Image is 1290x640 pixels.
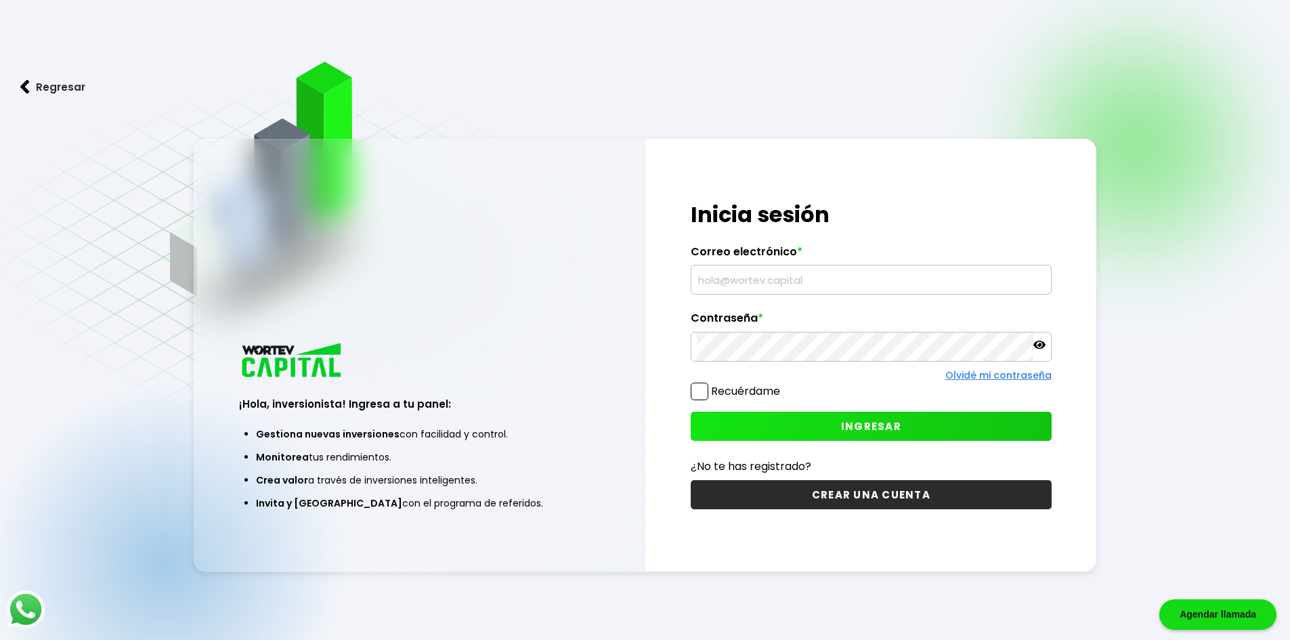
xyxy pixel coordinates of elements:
[256,450,309,464] span: Monitorea
[691,312,1052,332] label: Contraseña
[691,480,1052,509] button: CREAR UNA CUENTA
[1159,599,1276,630] div: Agendar llamada
[697,265,1046,294] input: hola@wortev.capital
[711,383,780,399] label: Recuérdame
[256,446,583,469] li: tus rendimientos.
[691,245,1052,265] label: Correo electrónico
[691,458,1052,475] p: ¿No te has registrado?
[20,80,30,94] img: flecha izquierda
[691,198,1052,231] h1: Inicia sesión
[256,423,583,446] li: con facilidad y control.
[691,412,1052,441] button: INGRESAR
[7,591,45,628] img: logos_whatsapp-icon.242b2217.svg
[239,341,346,381] img: logo_wortev_capital
[841,419,901,433] span: INGRESAR
[256,469,583,492] li: a través de inversiones inteligentes.
[256,496,402,510] span: Invita y [GEOGRAPHIC_DATA]
[691,458,1052,509] a: ¿No te has registrado?CREAR UNA CUENTA
[256,492,583,515] li: con el programa de referidos.
[256,427,400,441] span: Gestiona nuevas inversiones
[239,396,600,412] h3: ¡Hola, inversionista! Ingresa a tu panel:
[256,473,308,487] span: Crea valor
[945,368,1052,382] a: Olvidé mi contraseña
